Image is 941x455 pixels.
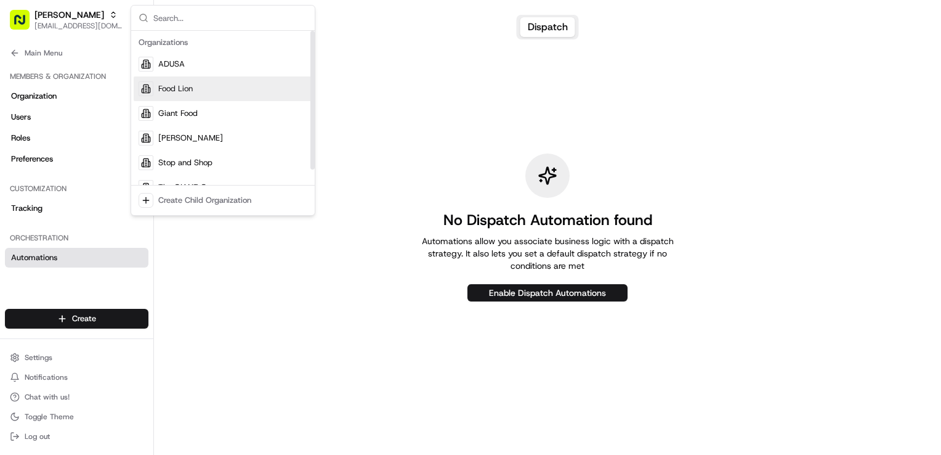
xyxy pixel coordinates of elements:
[87,208,149,218] a: Powered byPylon
[11,203,42,214] span: Tracking
[25,372,68,382] span: Notifications
[25,353,52,363] span: Settings
[32,80,203,92] input: Clear
[158,108,198,119] span: Giant Food
[5,44,148,62] button: Main Menu
[116,179,198,191] span: API Documentation
[5,388,148,406] button: Chat with us!
[158,195,251,206] div: Create Child Organization
[5,86,148,106] a: Organization
[25,392,70,402] span: Chat with us!
[72,313,96,324] span: Create
[158,133,223,144] span: [PERSON_NAME]
[11,91,57,102] span: Organization
[5,67,148,86] div: Members & Organization
[520,17,575,37] button: Dispatch
[25,179,94,191] span: Knowledge Base
[410,235,685,272] p: Automations allow you associate business logic with a dispatch strategy. It also lets you set a d...
[42,118,202,130] div: Start new chat
[5,248,148,268] a: Automations
[467,284,628,301] button: Enable Dispatch Automations
[209,121,224,136] button: Start new chat
[5,349,148,366] button: Settings
[42,130,156,140] div: We're available if you need us!
[104,180,114,190] div: 💻
[134,33,312,52] div: Organizations
[5,309,148,329] button: Create
[12,118,34,140] img: 1736555255976-a54dd68f-1ca7-489b-9aae-adbdc363a1c4
[5,369,148,386] button: Notifications
[11,252,57,263] span: Automations
[34,21,123,31] button: [EMAIL_ADDRESS][DOMAIN_NAME]
[153,6,307,30] input: Search...
[158,59,185,70] span: ADUSA
[7,174,99,196] a: 📗Knowledge Base
[5,107,148,127] a: Users
[5,128,148,148] a: Roles
[5,5,127,35] button: [PERSON_NAME][EMAIL_ADDRESS][DOMAIN_NAME]
[5,179,148,199] div: Customization
[12,180,22,190] div: 📗
[158,182,236,193] span: The GIANT Company
[5,149,148,169] a: Preferences
[12,49,224,69] p: Welcome 👋
[11,154,53,165] span: Preferences
[158,83,193,94] span: Food Lion
[34,9,104,21] button: [PERSON_NAME]
[158,157,212,168] span: Stop and Shop
[25,432,50,441] span: Log out
[11,133,30,144] span: Roles
[5,428,148,445] button: Log out
[131,31,315,215] div: Suggestions
[410,210,685,230] h1: No Dispatch Automation found
[5,228,148,248] div: Orchestration
[25,412,74,422] span: Toggle Theme
[99,174,203,196] a: 💻API Documentation
[25,48,62,58] span: Main Menu
[5,199,148,218] a: Tracking
[12,12,37,37] img: Nash
[123,209,149,218] span: Pylon
[11,112,31,123] span: Users
[5,408,148,425] button: Toggle Theme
